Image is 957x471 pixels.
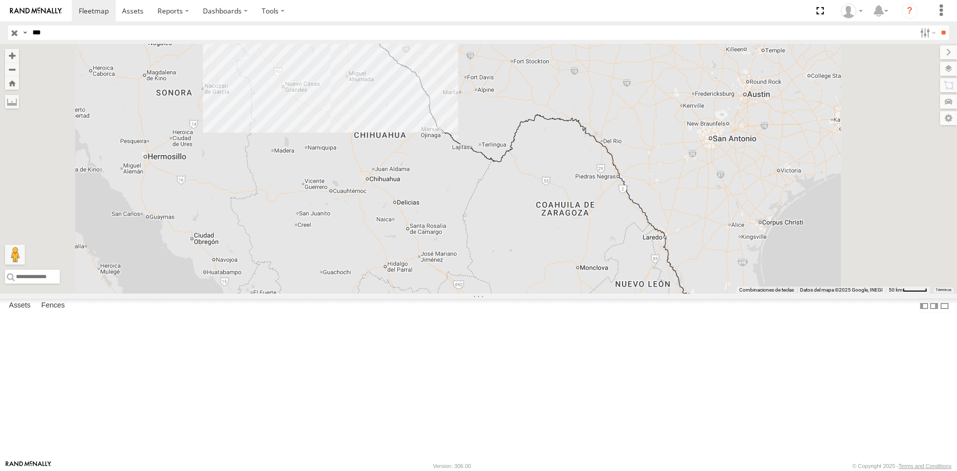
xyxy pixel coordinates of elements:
div: © Copyright 2025 - [852,463,952,469]
label: Map Settings [940,111,957,125]
button: Zoom Home [5,76,19,90]
label: Fences [36,299,70,313]
label: Measure [5,95,19,109]
a: Términos [936,288,952,292]
button: Zoom out [5,62,19,76]
img: rand-logo.svg [10,7,62,14]
label: Search Query [21,25,29,40]
div: Irving Rodriguez [837,3,866,18]
button: Arrastra al hombrecito al mapa para abrir Street View [5,245,25,265]
button: Zoom in [5,49,19,62]
button: Escala del mapa: 50 km por 45 píxeles [886,287,930,294]
a: Visit our Website [5,461,51,471]
label: Dock Summary Table to the Left [919,299,929,313]
span: Datos del mapa ©2025 Google, INEGI [800,287,883,293]
label: Search Filter Options [916,25,938,40]
span: 50 km [889,287,903,293]
div: Version: 306.00 [433,463,471,469]
label: Assets [4,299,35,313]
label: Hide Summary Table [940,299,950,313]
label: Dock Summary Table to the Right [929,299,939,313]
button: Combinaciones de teclas [739,287,794,294]
i: ? [902,3,918,19]
a: Terms and Conditions [899,463,952,469]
